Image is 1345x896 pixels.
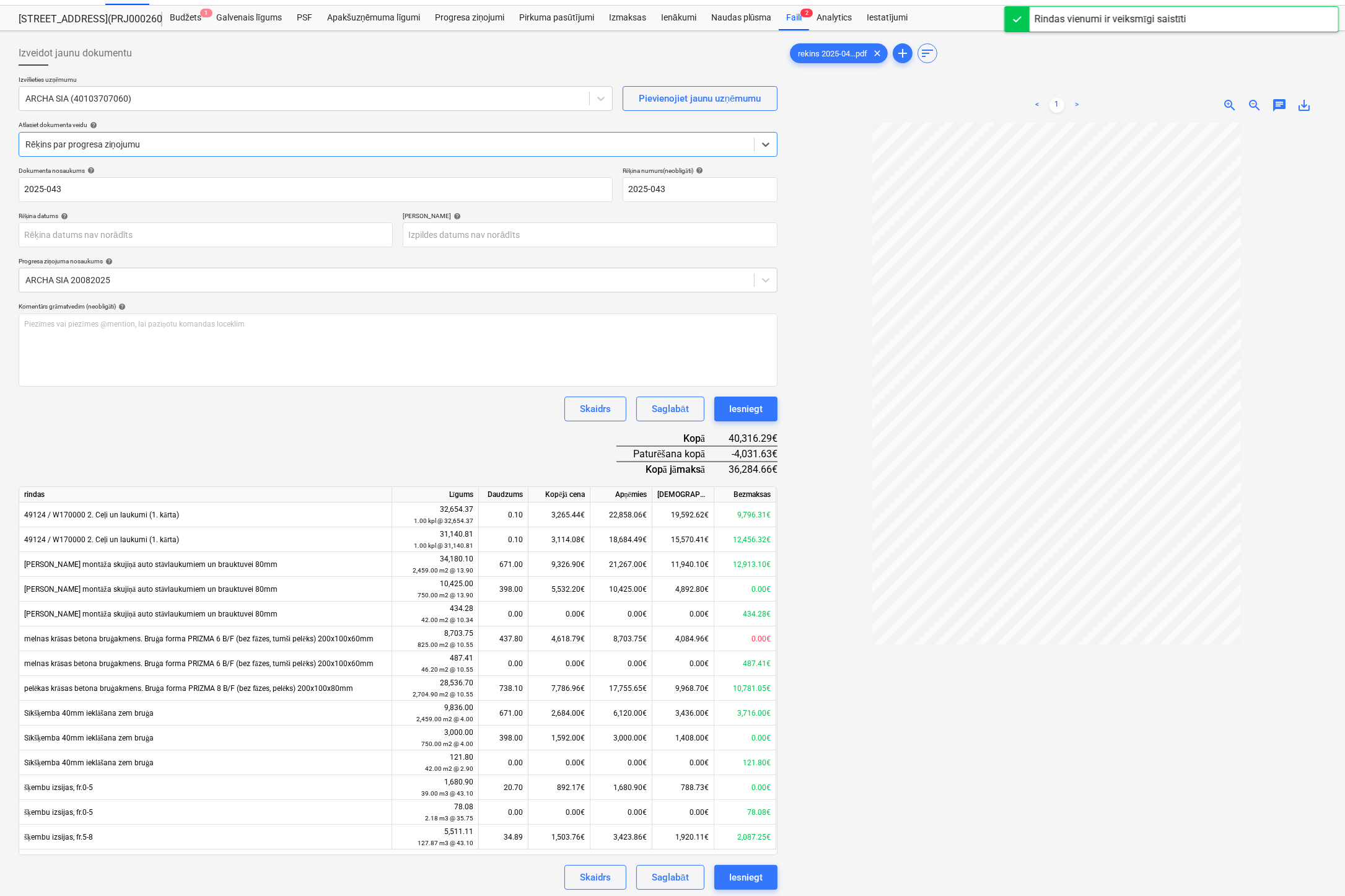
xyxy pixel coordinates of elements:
[870,46,885,61] span: clear
[397,727,473,750] div: 3,000.00
[19,487,392,503] div: rindas
[24,734,154,742] span: Sīkšķemba 40mm ieklāšana zem bruģa
[714,676,776,701] div: 10,781.05€
[791,49,875,58] span: rekins 2025-04...pdf
[779,6,809,30] a: Faili2
[24,684,353,693] span: pelēkas krāsas betona bruģakmens. Bruģa forma PRIZMA 8 B/F (bez fāzes, pelēks) 200x100x80mm
[623,167,778,175] div: Rēķina numurs (neobligāti)
[397,553,473,576] div: 34,180.10
[528,487,590,503] div: Kopējā cena
[800,9,813,17] span: 2
[397,603,473,626] div: 434.28
[103,258,113,265] span: help
[87,121,97,129] span: help
[85,167,95,174] span: help
[24,659,374,668] span: melnas krāsas betona bruģakmens. Bruģa forma PRIZMA 6 B/F (bez fāzes, tumši pelēks) 200x100x60mm
[479,800,528,825] div: 0.00
[652,503,714,527] div: 19,592.62€
[564,865,626,890] button: Skaidrs
[590,552,652,577] div: 21,267.00€
[1049,98,1064,113] a: Page 1 is your current page
[392,487,479,503] div: Līgums
[19,177,613,202] input: Dokumenta nosaukums
[714,577,776,602] div: 0.00€
[590,503,652,527] div: 22,858.06€
[714,726,776,750] div: 0.00€
[24,535,179,544] span: 49124 / W170000 2. Ceļi un laukumi (1. kārta)
[590,577,652,602] div: 10,425.00€
[714,701,776,726] div: 3,716.00€
[479,503,528,527] div: 0.10
[425,815,473,822] small: 2.18 m3 @ 35.75
[590,527,652,552] div: 18,684.49€
[414,517,473,524] small: 1.00 kpl @ 32,654.37
[652,552,714,577] div: 11,940.10€
[320,6,427,30] a: Apakšuzņēmuma līgumi
[704,6,779,30] div: Naudas plūsma
[19,46,132,61] span: Izveidot jaunu dokumentu
[397,504,473,527] div: 32,654.37
[19,212,393,220] div: Rēķina datums
[528,676,590,701] div: 7,786.96€
[652,750,714,775] div: 0.00€
[512,6,602,30] a: Pirkuma pasūtījumi
[714,750,776,775] div: 121.80€
[397,652,473,675] div: 487.41
[859,6,915,30] a: Iestatījumi
[590,775,652,800] div: 1,680.90€
[652,800,714,825] div: 0.00€
[421,666,473,673] small: 46.20 m2 @ 10.55
[528,602,590,626] div: 0.00€
[479,701,528,726] div: 671.00
[418,641,473,648] small: 825.00 m2 @ 10.55
[580,869,611,885] div: Skaidrs
[729,401,763,417] div: Iesniegt
[58,213,68,220] span: help
[895,46,910,61] span: add
[590,701,652,726] div: 6,120.00€
[479,527,528,552] div: 0.10
[652,676,714,701] div: 9,968.70€
[654,6,704,30] div: Ienākumi
[479,726,528,750] div: 398.00
[19,222,393,247] input: Rēķina datums nav norādīts
[652,577,714,602] div: 4,892.80€
[24,635,374,643] span: melnas krāsas betona bruģakmens. Bruģa forma PRIZMA 6 B/F (bez fāzes, tumši pelēks) 200x100x60mm
[714,800,776,825] div: 78.08€
[652,527,714,552] div: 15,570.41€
[652,401,688,417] div: Saglabāt
[790,43,888,63] div: rekins 2025-04...pdf
[479,775,528,800] div: 20.70
[528,503,590,527] div: 3,265.44€
[479,577,528,602] div: 398.00
[714,503,776,527] div: 9,796.31€
[24,585,278,594] span: Betona bruģakmeņa montāža skujiņā auto stāvlaukumiem un brauktuvei 80mm
[24,808,93,817] span: šķembu izsijas, fr.0-5
[19,167,613,175] div: Dokumenta nosaukums
[397,702,473,725] div: 9,836.00
[24,833,93,841] span: šķembu izsijas, fr.5-8
[200,9,212,17] span: 1
[714,651,776,676] div: 487.41€
[479,825,528,850] div: 34.89
[19,257,778,265] div: Progresa ziņojuma nosaukums
[528,750,590,775] div: 0.00€
[652,726,714,750] div: 1,408.00€
[414,542,473,549] small: 1.00 kpl @ 31,140.81
[397,677,473,700] div: 28,536.70
[413,691,473,698] small: 2,704.90 m2 @ 10.55
[714,602,776,626] div: 434.28€
[652,869,688,885] div: Saglabāt
[528,651,590,676] div: 0.00€
[528,527,590,552] div: 3,114.08€
[289,6,320,30] a: PSF
[623,86,778,111] button: Pievienojiet jaunu uzņēmumu
[714,865,778,890] button: Iesniegt
[590,800,652,825] div: 0.00€
[418,840,473,846] small: 127.87 m3 @ 43.10
[590,626,652,651] div: 8,703.75€
[920,46,935,61] span: sort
